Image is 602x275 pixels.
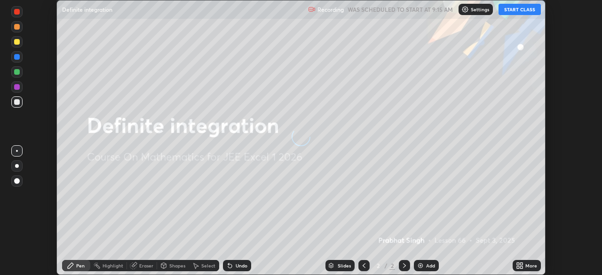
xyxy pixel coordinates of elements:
div: Undo [236,263,247,268]
div: Eraser [139,263,153,268]
p: Recording [317,6,344,13]
div: Shapes [169,263,185,268]
p: Definite integration [62,6,112,13]
div: Add [426,263,435,268]
img: recording.375f2c34.svg [308,6,316,13]
h5: WAS SCHEDULED TO START AT 9:15 AM [348,5,453,14]
img: class-settings-icons [461,6,469,13]
div: Highlight [103,263,123,268]
button: START CLASS [499,4,541,15]
div: 2 [373,263,383,268]
div: Slides [338,263,351,268]
div: 2 [389,261,395,270]
div: / [385,263,388,268]
p: Settings [471,7,489,12]
div: Select [201,263,215,268]
div: Pen [76,263,85,268]
img: add-slide-button [417,262,424,269]
div: More [525,263,537,268]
